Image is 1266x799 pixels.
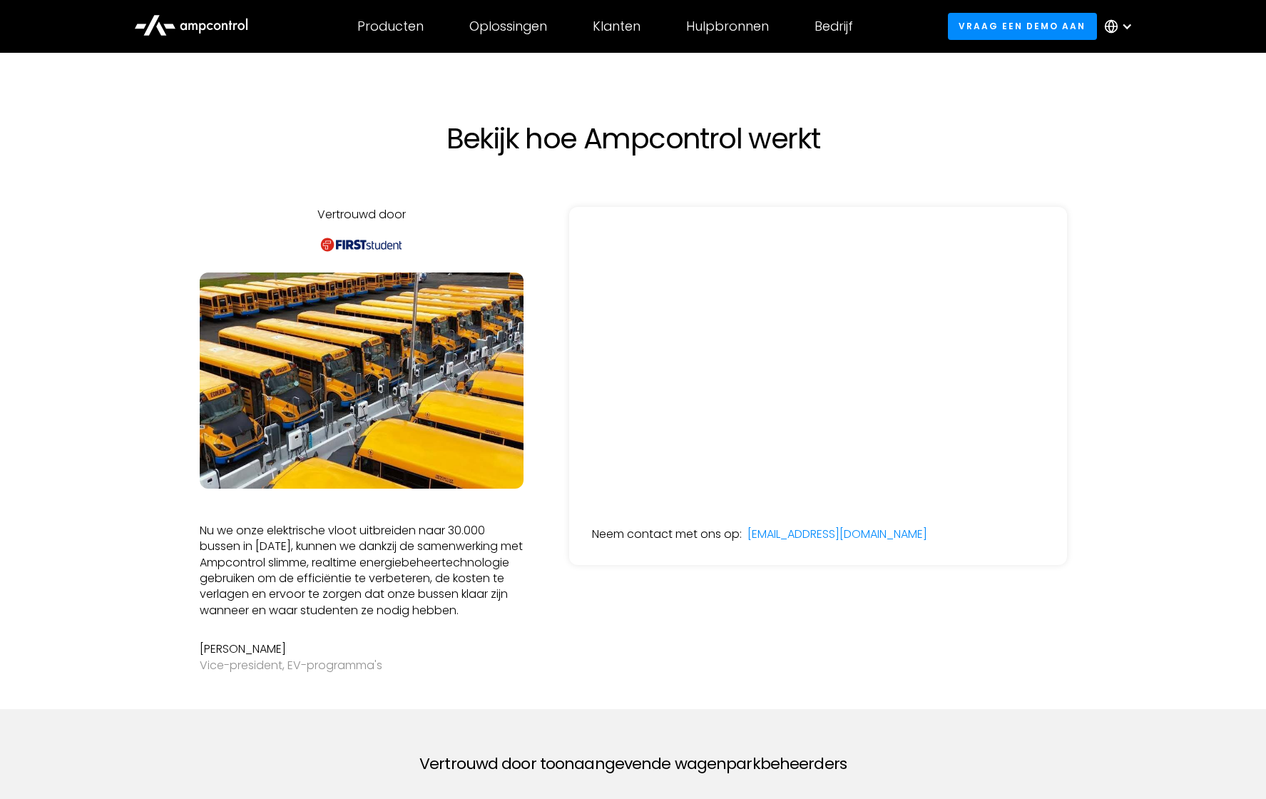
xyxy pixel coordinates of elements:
div: Hulpbronnen [686,19,769,34]
div: Bedrijf [815,19,853,34]
div: Producten [357,19,424,34]
div: Oplossingen [469,19,547,34]
h2: Vertrouwd door toonaangevende wagenparkbeheerders [419,755,847,773]
div: Klanten [593,19,640,34]
h1: Bekijk hoe Ampcontrol werkt [320,121,947,156]
a: [EMAIL_ADDRESS][DOMAIN_NAME] [747,526,927,542]
iframe: Form 0 [592,230,1044,469]
div: Neem contact met ons op: [592,526,742,542]
a: Vraag een demo aan [948,13,1097,39]
div: Vice-president, EV-programma's [200,658,524,673]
